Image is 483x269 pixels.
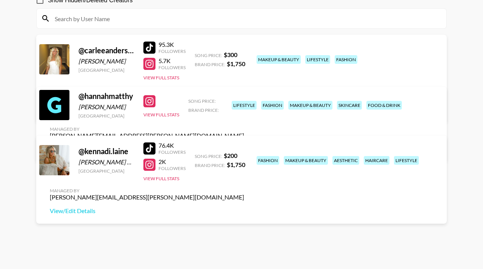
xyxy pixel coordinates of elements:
div: @ hannahmatthy [78,91,134,101]
div: fashion [335,55,357,64]
div: [PERSON_NAME] [78,103,134,111]
button: View Full Stats [143,75,179,80]
span: Song Price: [195,153,222,159]
div: @ kennadi.laine [78,147,134,156]
div: 2K [158,158,186,165]
div: fashion [261,101,284,110]
div: Managed By [50,126,244,132]
span: Brand Price: [195,162,225,168]
span: Brand Price: [195,62,225,67]
div: Followers [158,165,186,171]
div: [GEOGRAPHIC_DATA] [78,113,134,119]
a: View/Edit Details [50,207,244,215]
div: haircare [364,156,389,165]
div: makeup & beauty [288,101,332,110]
div: Followers [158,149,186,155]
div: 5.7K [158,57,186,65]
div: @ carleeandersonnn [78,46,134,55]
span: Brand Price: [188,107,219,113]
span: Song Price: [188,98,216,104]
input: Search by User Name [50,12,442,25]
div: makeup & beauty [284,156,328,165]
div: food & drink [366,101,402,110]
button: View Full Stats [143,112,179,117]
div: aesthetic [332,156,359,165]
div: makeup & beauty [257,55,301,64]
div: Followers [158,48,186,54]
div: 95.3K [158,41,186,48]
div: skincare [337,101,362,110]
div: [GEOGRAPHIC_DATA] [78,168,134,174]
div: [PERSON_NAME] Register [78,158,134,166]
div: lifestyle [232,101,257,110]
div: fashion [257,156,279,165]
div: [GEOGRAPHIC_DATA] [78,67,134,73]
div: [PERSON_NAME] [78,57,134,65]
div: lifestyle [305,55,330,64]
strong: $ 300 [224,51,237,58]
div: Followers [158,65,186,70]
div: lifestyle [394,156,419,165]
button: View Full Stats [143,176,179,181]
strong: $ 1,750 [227,161,245,168]
div: 76.4K [158,142,186,149]
div: Managed By [50,188,244,193]
div: [PERSON_NAME][EMAIL_ADDRESS][PERSON_NAME][DOMAIN_NAME] [50,193,244,201]
strong: $ 200 [224,152,237,159]
strong: $ 1,750 [227,60,245,67]
div: [PERSON_NAME][EMAIL_ADDRESS][PERSON_NAME][DOMAIN_NAME] [50,132,244,139]
span: Song Price: [195,53,222,58]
